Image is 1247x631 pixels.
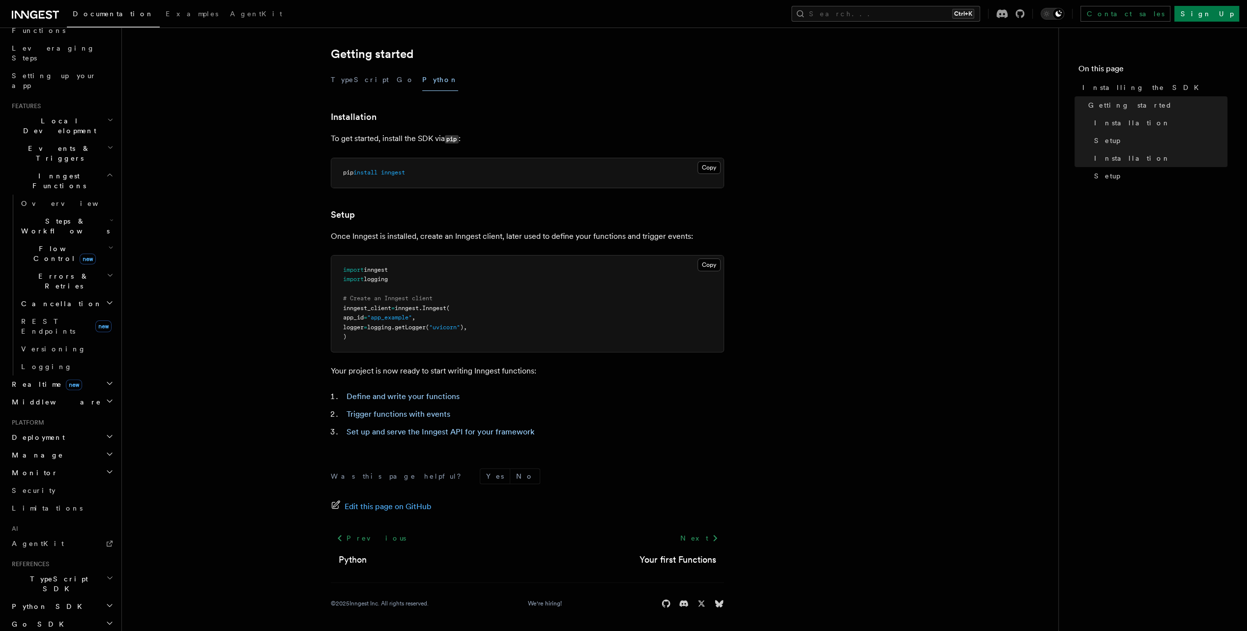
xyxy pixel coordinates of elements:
[397,69,414,91] button: Go
[1094,153,1170,163] span: Installation
[1082,83,1205,92] span: Installing the SDK
[674,529,724,547] a: Next
[391,305,395,312] span: =
[347,409,450,419] a: Trigger functions with events
[343,276,364,283] span: import
[17,244,108,263] span: Flow Control
[8,598,116,615] button: Python SDK
[343,266,364,273] span: import
[160,3,224,27] a: Examples
[12,487,56,494] span: Security
[347,392,460,401] a: Define and write your functions
[1090,132,1227,149] a: Setup
[80,254,96,264] span: new
[639,553,716,567] a: Your first Functions
[331,600,429,607] div: © 2025 Inngest Inc. All rights reserved.
[8,468,58,478] span: Monitor
[426,324,429,331] span: (
[1090,167,1227,185] a: Setup
[347,427,534,436] a: Set up and serve the Inngest API for your framework
[1041,8,1064,20] button: Toggle dark mode
[8,143,107,163] span: Events & Triggers
[17,299,102,309] span: Cancellation
[8,619,70,629] span: Go SDK
[343,305,391,312] span: inngest_client
[1094,118,1170,128] span: Installation
[8,116,107,136] span: Local Development
[331,500,432,514] a: Edit this page on GitHub
[343,295,433,302] span: # Create an Inngest client
[17,240,116,267] button: Flow Controlnew
[8,393,116,411] button: Middleware
[8,432,65,442] span: Deployment
[8,195,116,375] div: Inngest Functions
[8,379,82,389] span: Realtime
[1088,100,1172,110] span: Getting started
[460,324,467,331] span: ),
[12,44,95,62] span: Leveraging Steps
[1174,6,1239,22] a: Sign Up
[1078,79,1227,96] a: Installing the SDK
[8,429,116,446] button: Deployment
[8,375,116,393] button: Realtimenew
[697,258,721,271] button: Copy
[8,446,116,464] button: Manage
[21,345,86,353] span: Versioning
[364,276,388,283] span: logging
[8,535,116,552] a: AgentKit
[343,333,347,340] span: )
[67,3,160,28] a: Documentation
[395,305,419,312] span: inngest
[8,450,63,460] span: Manage
[353,169,377,176] span: install
[791,6,980,22] button: Search...Ctrl+K
[331,471,468,481] p: Was this page helpful?
[445,135,459,143] code: pip
[343,169,353,176] span: pip
[17,216,110,236] span: Steps & Workflows
[422,69,458,91] button: Python
[331,69,389,91] button: TypeScript
[331,208,355,222] a: Setup
[12,72,96,89] span: Setting up your app
[8,525,18,533] span: AI
[1094,171,1120,181] span: Setup
[166,10,218,18] span: Examples
[17,340,116,358] a: Versioning
[339,553,367,567] a: Python
[17,267,116,295] button: Errors & Retries
[1084,96,1227,114] a: Getting started
[95,320,112,332] span: new
[697,161,721,174] button: Copy
[224,3,288,27] a: AgentKit
[8,560,49,568] span: References
[17,212,116,240] button: Steps & Workflows
[8,67,116,94] a: Setting up your app
[8,171,106,191] span: Inngest Functions
[412,314,415,321] span: ,
[21,200,122,207] span: Overview
[395,324,426,331] span: getLogger
[343,314,364,321] span: app_id
[8,602,88,611] span: Python SDK
[480,469,510,484] button: Yes
[367,324,395,331] span: logging.
[8,499,116,517] a: Limitations
[952,9,974,19] kbd: Ctrl+K
[446,305,450,312] span: (
[429,324,460,331] span: "uvicorn"
[331,529,412,547] a: Previous
[8,464,116,482] button: Monitor
[8,397,101,407] span: Middleware
[8,574,106,594] span: TypeScript SDK
[12,504,83,512] span: Limitations
[364,314,367,321] span: =
[17,295,116,313] button: Cancellation
[17,195,116,212] a: Overview
[17,313,116,340] a: REST Endpointsnew
[8,39,116,67] a: Leveraging Steps
[331,110,377,124] a: Installation
[1078,63,1227,79] h4: On this page
[8,482,116,499] a: Security
[331,229,724,243] p: Once Inngest is installed, create an Inngest client, later used to define your functions and trig...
